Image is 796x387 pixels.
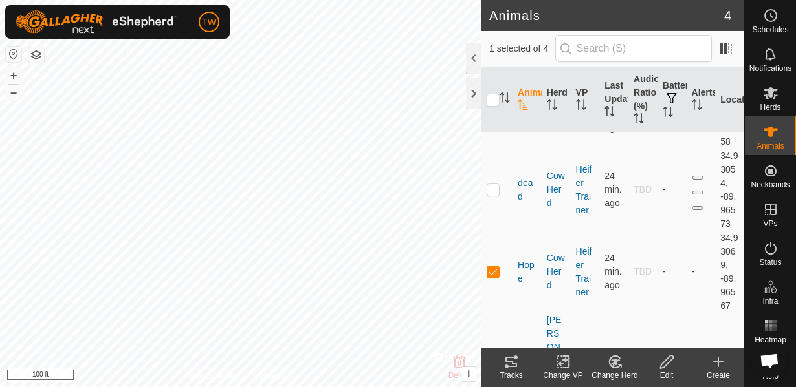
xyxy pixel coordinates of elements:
[658,231,687,313] td: -
[28,47,44,63] button: Map Layers
[763,220,777,227] span: VPs
[757,142,784,150] span: Animals
[755,336,786,344] span: Heatmap
[6,68,21,83] button: +
[762,297,778,305] span: Infra
[547,251,566,292] div: Cow Herd
[724,6,731,25] span: 4
[628,67,658,133] th: Audio Ratio (%)
[547,101,557,112] p-sorticon: Activate to sort
[604,108,615,118] p-sorticon: Activate to sort
[687,67,716,133] th: Alerts
[518,101,528,112] p-sorticon: Activate to sort
[571,67,600,133] th: VP
[687,231,716,313] td: -
[715,149,744,231] td: 34.93054, -89.96573
[500,94,510,105] p-sorticon: Activate to sort
[542,67,571,133] th: Herd
[658,149,687,231] td: -
[715,231,744,313] td: 34.93069, -89.96567
[467,368,470,379] span: i
[762,372,779,380] span: Help
[576,101,586,112] p-sorticon: Activate to sort
[634,184,652,194] span: TBD
[547,169,566,210] div: Cow Herd
[489,42,555,56] span: 1 selected of 4
[599,67,628,133] th: Last Updated
[254,370,292,382] a: Contact Us
[518,176,536,204] span: dead
[760,103,780,111] span: Herds
[604,96,621,133] span: Sep 13, 2025, 5:04 PM
[604,253,621,290] span: Sep 13, 2025, 5:04 PM
[6,47,21,62] button: Reset Map
[485,370,537,381] div: Tracks
[759,258,781,266] span: Status
[537,370,589,381] div: Change VP
[576,164,592,215] a: Heifer Trainer
[518,258,536,286] span: Hope
[641,370,692,381] div: Edit
[576,246,592,297] a: Heifer Trainer
[634,266,652,277] span: TBD
[16,10,177,34] img: Gallagher Logo
[461,367,476,381] button: i
[745,349,796,385] a: Help
[749,65,791,72] span: Notifications
[692,370,744,381] div: Create
[604,171,621,208] span: Sep 13, 2025, 5:04 PM
[663,109,673,119] p-sorticon: Activate to sort
[6,85,21,100] button: –
[715,67,744,133] th: Location
[634,115,644,125] p-sorticon: Activate to sort
[190,370,238,382] a: Privacy Policy
[751,181,790,189] span: Neckbands
[589,370,641,381] div: Change Herd
[752,26,788,34] span: Schedules
[555,35,712,62] input: Search (S)
[658,67,687,133] th: Battery
[202,16,216,29] span: TW
[513,67,542,133] th: Animal
[489,8,724,23] h2: Animals
[752,343,787,378] div: Open chat
[692,101,702,112] p-sorticon: Activate to sort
